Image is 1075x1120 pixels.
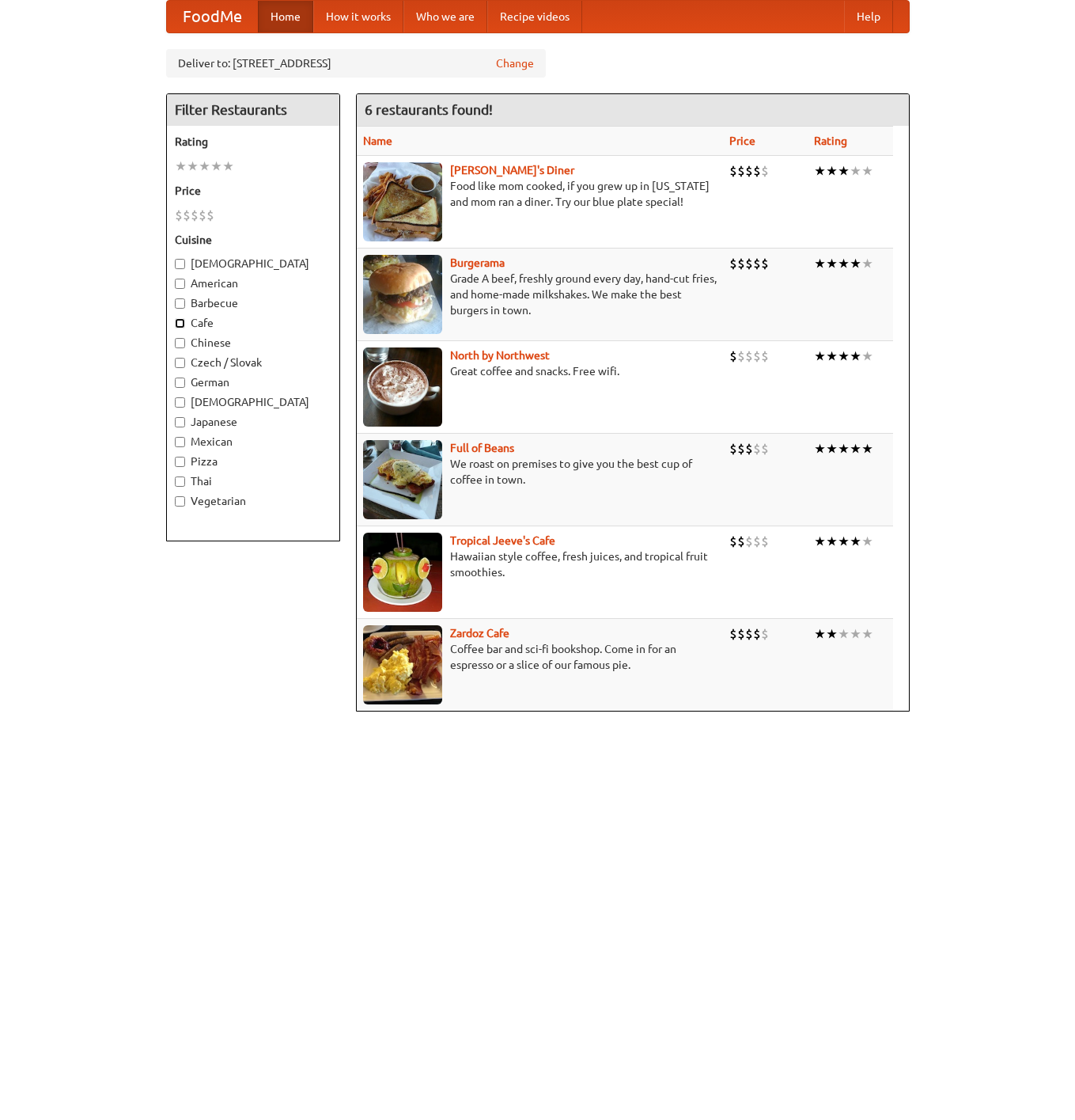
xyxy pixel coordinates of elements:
[175,496,185,507] input: Vegetarian
[487,1,582,32] a: Recipe videos
[826,162,838,180] li: ★
[167,94,339,126] h4: Filter Restaurants
[745,440,753,457] li: $
[363,533,442,612] img: jeeves.jpg
[222,158,234,175] li: ★
[363,135,392,147] a: Name
[450,164,574,177] a: [PERSON_NAME]'s Diner
[175,279,185,289] input: American
[206,207,214,224] li: $
[761,440,769,457] li: $
[838,255,850,272] li: ★
[826,347,838,365] li: ★
[737,162,745,180] li: $
[175,158,187,175] li: ★
[826,625,838,643] li: ★
[175,275,331,291] label: American
[450,349,550,362] a: North by Northwest
[191,207,199,224] li: $
[175,134,331,150] h5: Rating
[761,162,769,180] li: $
[737,625,745,643] li: $
[861,162,873,180] li: ★
[363,440,442,519] img: beans.jpg
[363,162,442,241] img: sallys.jpg
[826,533,838,550] li: ★
[814,347,826,365] li: ★
[826,255,838,272] li: ★
[175,437,185,447] input: Mexican
[814,533,826,550] li: ★
[838,440,850,457] li: ★
[167,1,258,32] a: FoodMe
[753,255,761,272] li: $
[745,533,753,550] li: $
[175,358,185,368] input: Czech / Slovak
[753,162,761,180] li: $
[496,55,534,71] a: Change
[850,625,861,643] li: ★
[753,347,761,365] li: $
[753,440,761,457] li: $
[737,347,745,365] li: $
[814,255,826,272] li: ★
[761,347,769,365] li: $
[199,158,210,175] li: ★
[187,158,199,175] li: ★
[175,318,185,328] input: Cafe
[814,135,847,147] a: Rating
[363,363,717,379] p: Great coffee and snacks. Free wifi.
[729,533,737,550] li: $
[737,533,745,550] li: $
[729,162,737,180] li: $
[745,255,753,272] li: $
[175,473,331,489] label: Thai
[175,232,331,248] h5: Cuisine
[761,255,769,272] li: $
[363,625,442,704] img: zardoz.jpg
[199,207,206,224] li: $
[363,641,717,673] p: Coffee bar and sci-fi bookshop. Come in for an espresso or a slice of our famous pie.
[175,355,331,370] label: Czech / Slovak
[363,549,717,580] p: Hawaiian style coffee, fresh juices, and tropical fruit smoothies.
[826,440,838,457] li: ★
[175,207,183,224] li: $
[175,298,185,309] input: Barbecue
[861,347,873,365] li: ★
[403,1,487,32] a: Who we are
[450,442,514,454] a: Full of Beans
[175,417,185,427] input: Japanese
[175,394,331,410] label: [DEMOGRAPHIC_DATA]
[175,335,331,351] label: Chinese
[761,533,769,550] li: $
[365,102,493,117] ng-pluralize: 6 restaurants found!
[737,255,745,272] li: $
[175,256,331,271] label: [DEMOGRAPHIC_DATA]
[450,627,509,640] b: Zardoz Cafe
[175,295,331,311] label: Barbecue
[729,625,737,643] li: $
[745,162,753,180] li: $
[850,162,861,180] li: ★
[850,255,861,272] li: ★
[737,440,745,457] li: $
[838,162,850,180] li: ★
[175,454,331,469] label: Pizza
[861,255,873,272] li: ★
[861,440,873,457] li: ★
[183,207,191,224] li: $
[258,1,313,32] a: Home
[175,315,331,331] label: Cafe
[753,625,761,643] li: $
[814,440,826,457] li: ★
[175,259,185,269] input: [DEMOGRAPHIC_DATA]
[210,158,222,175] li: ★
[745,347,753,365] li: $
[363,456,717,488] p: We roast on premises to give you the best cup of coffee in town.
[450,256,505,269] b: Burgerama
[175,338,185,348] input: Chinese
[175,397,185,408] input: [DEMOGRAPHIC_DATA]
[313,1,403,32] a: How it works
